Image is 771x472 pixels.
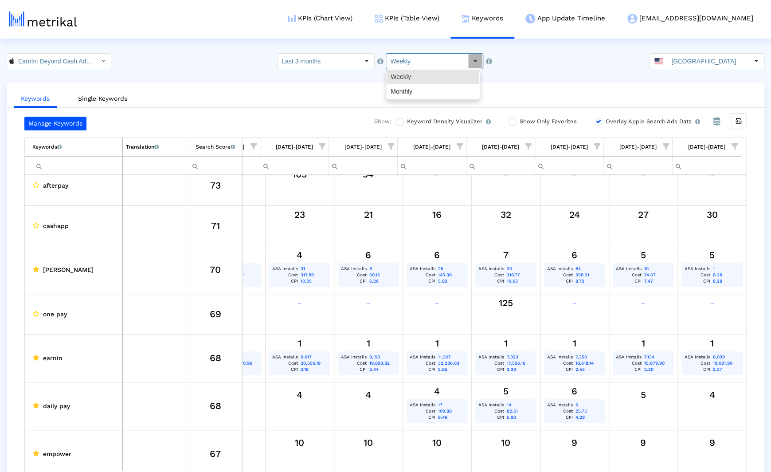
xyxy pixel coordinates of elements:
td: ASA Installs [545,266,574,272]
td: Cost [683,272,712,278]
div: 8/23/25 [269,338,331,349]
td: 10.63 [505,278,535,284]
td: 15,679.90 [643,360,672,366]
div: Keywords [32,141,62,153]
div: 10/4/25 [681,389,744,401]
td: Filter cell [672,156,741,175]
td: CPI [339,278,368,284]
td: 31 [299,266,329,272]
td: 7,134 [643,354,672,360]
input: Filter cell [260,158,329,173]
td: CPI [270,366,299,373]
div: 10/4/25 [681,249,744,261]
div: 10/4/25 [681,209,744,220]
td: Cost [408,272,437,278]
div: [DATE]-[DATE] [344,141,382,153]
td: 4.29 [574,414,603,421]
td: 2.53 [574,366,603,373]
td: 82.61 [505,408,535,414]
td: ASA Installs [408,402,437,408]
div: Select [468,54,483,69]
td: 5.90 [505,414,535,421]
td: 25.75 [574,408,603,414]
td: 50.12 [368,272,397,278]
td: ASA Installs [339,354,368,360]
td: 8.72 [574,278,603,284]
div: 68 [192,352,239,364]
span: [PERSON_NAME] [43,264,94,275]
span: cashapp [43,220,69,232]
span: afterpay [43,180,68,191]
input: Filter cell [123,158,189,173]
td: ASA Installs [270,266,299,272]
div: 8/23/25 [269,389,331,401]
span: Show filter options for column '08/24/25-08/30/25' [388,143,394,149]
td: ASA Installs [270,354,299,360]
td: ASA Installs [545,402,574,408]
td: CPI [408,414,437,421]
div: 9/27/25 [612,338,674,349]
div: 9/13/25 [475,437,537,448]
td: CPI [614,278,643,284]
div: 09/14/25-09/20/25 [551,141,588,153]
td: 3.18 [299,366,329,373]
input: Filter cell [604,158,672,173]
td: 8,039 [712,354,741,360]
td: 6 [574,402,603,408]
td: CPI [545,278,574,284]
div: 71 [192,220,239,232]
span: Show filter options for column '09/07/25-09/13/25' [525,143,532,149]
span: Show filter options for column '08/31/25-09/06/25' [457,143,463,149]
div: 09/21/25-09/27/25 [619,141,657,153]
div: Weekly [387,70,479,84]
div: Select [359,54,374,69]
td: Filter cell [189,156,242,175]
td: Column Translation [122,138,189,156]
div: 9/13/25 [475,297,537,309]
td: 8.28 [712,278,741,284]
img: kpi-table-menu-icon.png [375,15,383,23]
td: 25 [437,266,466,272]
div: 9/13/25 [475,249,537,261]
td: Cost [339,272,368,278]
td: ASA Installs [477,354,505,360]
div: 9/6/25 [406,385,468,397]
div: 9/20/25 [544,385,606,397]
td: ASA Installs [545,354,574,360]
td: 11 [231,266,260,272]
img: kpi-chart-menu-icon.png [288,15,296,22]
img: keywords.png [462,15,470,23]
td: Column 08/24/25-08/30/25 [329,138,397,156]
label: Show Only Favorites [517,117,577,126]
img: app-update-menu-icon.png [525,14,535,24]
td: Cost [270,360,299,366]
td: 558.21 [574,272,603,278]
div: Select [749,54,764,69]
td: 2.37 [712,366,741,373]
td: Cost [683,360,712,366]
span: empower [43,448,71,460]
div: 9/13/25 [475,209,537,220]
div: 9/20/25 [544,338,606,349]
td: CPI [408,278,437,284]
div: 09/07/25-09/13/25 [482,141,519,153]
td: Cost [408,408,437,414]
td: Cost [545,272,574,278]
td: 10 [643,266,672,272]
input: Filter cell [673,158,741,173]
div: 70 [192,264,239,275]
td: 6.26 [368,278,397,284]
div: 8/23/25 [269,297,331,309]
td: 19,081.90 [712,360,741,366]
span: one pay [43,308,67,320]
td: Column 09/07/25-09/13/25 [466,138,535,156]
input: Filter cell [189,158,242,173]
td: 11,307 [437,354,466,360]
div: 8/30/25 [337,297,399,309]
div: 9/27/25 [612,297,674,309]
div: 9/13/25 [475,338,537,349]
td: Filter cell [466,156,535,175]
td: 32,236.03 [437,360,466,366]
div: 8/30/25 [337,338,399,349]
td: Filter cell [329,156,397,175]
